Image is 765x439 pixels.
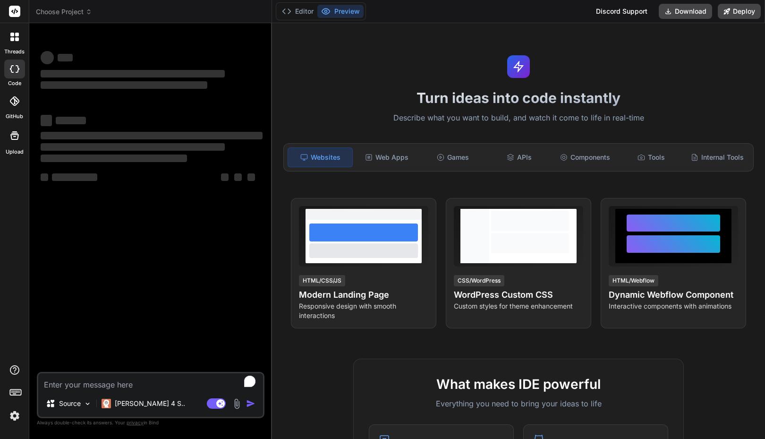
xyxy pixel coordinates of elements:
[41,70,225,77] span: ‌
[454,288,583,301] h4: WordPress Custom CSS
[369,398,668,409] p: Everything you need to bring your ideas to life
[718,4,761,19] button: Deploy
[127,420,144,425] span: privacy
[41,51,54,64] span: ‌
[299,275,345,286] div: HTML/CSS/JS
[487,147,551,167] div: APIs
[659,4,712,19] button: Download
[454,301,583,311] p: Custom styles for theme enhancement
[37,418,264,427] p: Always double-check its answers. Your in Bind
[102,399,111,408] img: Claude 4 Sonnet
[36,7,92,17] span: Choose Project
[115,399,185,408] p: [PERSON_NAME] 4 S..
[590,4,653,19] div: Discord Support
[454,275,504,286] div: CSS/WordPress
[619,147,683,167] div: Tools
[278,112,759,124] p: Describe what you want to build, and watch it come to life in real-time
[6,112,23,121] label: GitHub
[609,301,738,311] p: Interactive components with animations
[41,143,225,151] span: ‌
[317,5,364,18] button: Preview
[369,374,668,394] h2: What makes IDE powerful
[553,147,617,167] div: Components
[299,288,428,301] h4: Modern Landing Page
[421,147,485,167] div: Games
[221,173,229,181] span: ‌
[7,408,23,424] img: settings
[38,373,263,390] textarea: To enrich screen reader interactions, please activate Accessibility in Grammarly extension settings
[41,173,48,181] span: ‌
[278,5,317,18] button: Editor
[234,173,242,181] span: ‌
[685,147,749,167] div: Internal Tools
[59,399,81,408] p: Source
[52,173,97,181] span: ‌
[41,132,263,139] span: ‌
[8,79,21,87] label: code
[231,398,242,409] img: attachment
[299,301,428,320] p: Responsive design with smooth interactions
[41,81,207,89] span: ‌
[4,48,25,56] label: threads
[84,400,92,408] img: Pick Models
[355,147,419,167] div: Web Apps
[41,115,52,126] span: ‌
[246,399,255,408] img: icon
[609,275,658,286] div: HTML/Webflow
[56,117,86,124] span: ‌
[6,148,24,156] label: Upload
[41,155,187,162] span: ‌
[247,173,255,181] span: ‌
[278,89,759,106] h1: Turn ideas into code instantly
[288,147,353,167] div: Websites
[609,288,738,301] h4: Dynamic Webflow Component
[58,54,73,61] span: ‌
